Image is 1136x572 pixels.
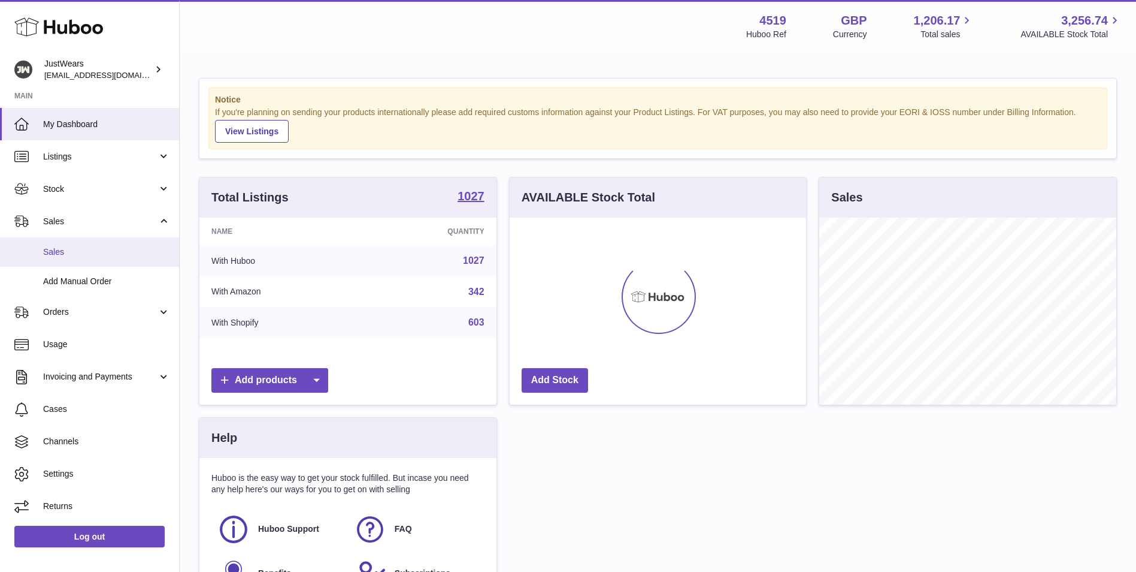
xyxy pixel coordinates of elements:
[522,189,655,206] h3: AVAILABLE Stock Total
[211,472,484,495] p: Huboo is the easy way to get your stock fulfilled. But incase you need any help here's our ways f...
[43,216,157,227] span: Sales
[395,523,412,535] span: FAQ
[43,404,170,415] span: Cases
[1020,13,1122,40] a: 3,256.74 AVAILABLE Stock Total
[362,218,496,245] th: Quantity
[211,189,289,206] h3: Total Listings
[43,436,170,447] span: Channels
[468,317,484,327] a: 603
[43,151,157,162] span: Listings
[831,189,862,206] h3: Sales
[458,190,484,204] a: 1027
[43,306,157,318] span: Orders
[468,287,484,297] a: 342
[199,245,362,276] td: With Huboo
[44,58,152,81] div: JustWears
[43,246,170,258] span: Sales
[258,523,319,535] span: Huboo Support
[211,430,237,446] h3: Help
[354,513,478,546] a: FAQ
[215,120,289,143] a: View Listings
[914,13,974,40] a: 1,206.17 Total sales
[458,190,484,202] strong: 1027
[199,307,362,338] td: With Shopify
[920,29,974,40] span: Total sales
[833,29,867,40] div: Currency
[43,501,170,512] span: Returns
[43,276,170,287] span: Add Manual Order
[215,94,1101,106] strong: Notice
[199,218,362,245] th: Name
[1061,13,1108,29] span: 3,256.74
[44,70,176,80] span: [EMAIL_ADDRESS][DOMAIN_NAME]
[759,13,786,29] strong: 4519
[522,368,588,393] a: Add Stock
[1020,29,1122,40] span: AVAILABLE Stock Total
[43,468,170,480] span: Settings
[199,276,362,308] td: With Amazon
[746,29,786,40] div: Huboo Ref
[43,119,170,130] span: My Dashboard
[43,339,170,350] span: Usage
[14,526,165,547] a: Log out
[914,13,961,29] span: 1,206.17
[211,368,328,393] a: Add products
[217,513,342,546] a: Huboo Support
[215,107,1101,143] div: If you're planning on sending your products internationally please add required customs informati...
[463,255,484,266] a: 1027
[841,13,867,29] strong: GBP
[43,371,157,383] span: Invoicing and Payments
[14,61,32,79] img: internalAdmin-4519@internal.huboo.com
[43,183,157,195] span: Stock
